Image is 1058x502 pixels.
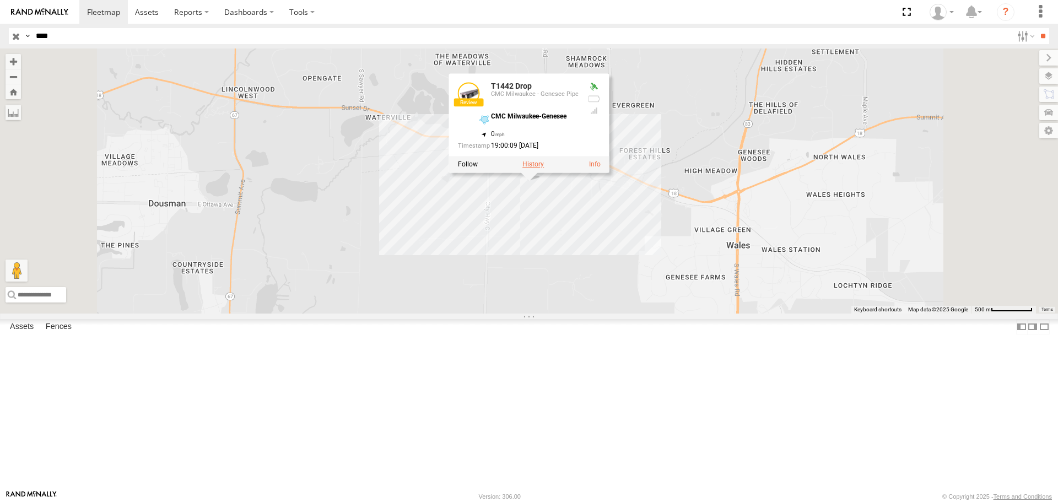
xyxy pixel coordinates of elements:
label: Assets [4,320,39,335]
button: Zoom out [6,69,21,84]
button: Zoom Home [6,84,21,99]
label: Hide Summary Table [1039,319,1050,335]
i: ? [997,3,1014,21]
div: Date/time of location update [458,143,579,150]
button: Map Scale: 500 m per 72 pixels [971,306,1036,314]
div: © Copyright 2025 - [942,493,1052,500]
label: Map Settings [1039,123,1058,138]
a: Visit our Website [6,491,57,502]
span: 0 [491,131,505,138]
button: Zoom in [6,54,21,69]
img: rand-logo.svg [11,8,68,16]
label: Search Filter Options [1013,28,1037,44]
label: Measure [6,105,21,120]
label: Dock Summary Table to the Left [1016,319,1027,335]
label: Fences [40,320,77,335]
span: 500 m [975,306,991,312]
label: Dock Summary Table to the Right [1027,319,1038,335]
div: Last Event GSM Signal Strength [587,107,601,116]
a: T1442 Drop [491,82,532,91]
a: Terms and Conditions [994,493,1052,500]
div: No battery health information received from this device. [587,95,601,104]
div: CMC Milwaukee - Genesee Pipe [491,91,579,98]
div: CMC Milwaukee-Genesee [491,114,579,121]
label: View Asset History [522,161,544,169]
div: Version: 306.00 [479,493,521,500]
a: View Asset Details [458,83,480,105]
span: Map data ©2025 Google [908,306,968,312]
button: Keyboard shortcuts [854,306,902,314]
button: Drag Pegman onto the map to open Street View [6,260,28,282]
div: Valid GPS Fix [587,83,601,91]
label: Search Query [23,28,32,44]
div: AJ Klotz [926,4,958,20]
a: View Asset Details [589,161,601,169]
label: Realtime tracking of Asset [458,161,478,169]
a: Terms (opens in new tab) [1041,307,1053,311]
